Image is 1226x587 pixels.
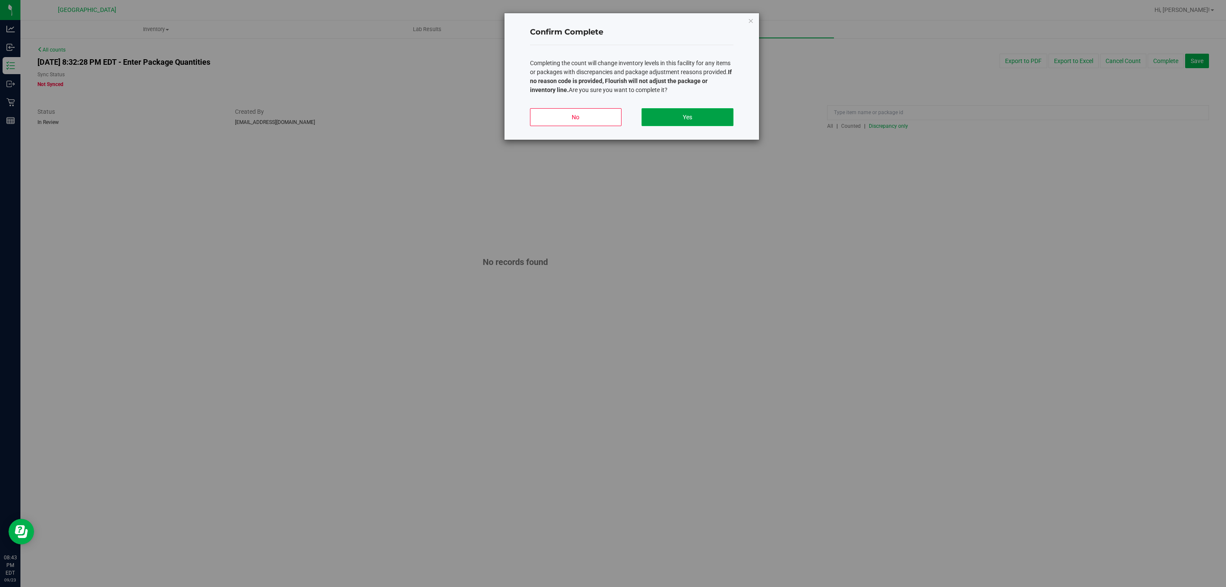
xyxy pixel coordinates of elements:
b: If no reason code is provided, Flourish will not adjust the package or inventory line. [530,69,732,93]
iframe: Resource center [9,519,34,544]
button: Yes [642,108,733,126]
h4: Confirm Complete [530,27,733,38]
button: No [530,108,622,126]
span: Completing the count will change inventory levels in this facility for any items or packages with... [530,60,732,93]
